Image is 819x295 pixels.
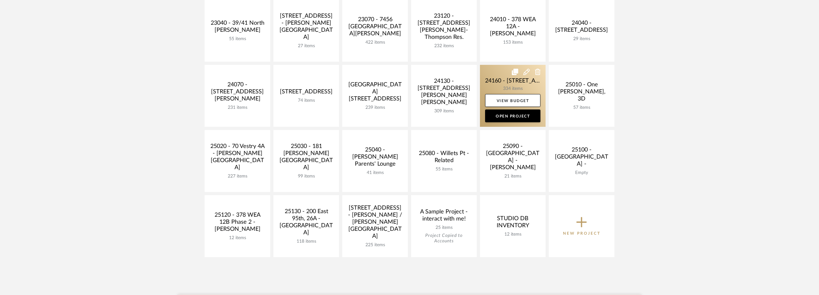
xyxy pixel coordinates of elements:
[347,146,403,170] div: 25040 - [PERSON_NAME] Parents' Lounge
[347,40,403,45] div: 422 items
[210,20,265,36] div: 23040 - 39/41 North [PERSON_NAME]
[485,232,540,237] div: 12 items
[416,43,472,49] div: 232 items
[485,94,540,107] a: View Budget
[279,98,334,103] div: 74 items
[347,204,403,242] div: [STREET_ADDRESS] - [PERSON_NAME] / [PERSON_NAME][GEOGRAPHIC_DATA]
[416,208,472,225] div: A Sample Project - interact with me!
[210,36,265,42] div: 55 items
[279,174,334,179] div: 99 items
[210,143,265,174] div: 25020 - 70 Vestry 4A - [PERSON_NAME][GEOGRAPHIC_DATA]
[279,208,334,239] div: 25130 - 200 East 95th, 26A - [GEOGRAPHIC_DATA]
[416,78,472,108] div: 24130 - [STREET_ADDRESS][PERSON_NAME][PERSON_NAME]
[563,230,601,237] p: New Project
[279,143,334,174] div: 25030 - 181 [PERSON_NAME][GEOGRAPHIC_DATA]
[279,88,334,98] div: [STREET_ADDRESS]
[347,105,403,110] div: 239 items
[210,105,265,110] div: 231 items
[485,215,540,232] div: STUDIO DB INVENTORY
[210,81,265,105] div: 24070 - [STREET_ADDRESS][PERSON_NAME]
[554,20,609,36] div: 24040 - [STREET_ADDRESS]
[554,170,609,176] div: Empty
[485,174,540,179] div: 21 items
[554,105,609,110] div: 57 items
[416,108,472,114] div: 309 items
[210,174,265,179] div: 227 items
[279,43,334,49] div: 27 items
[347,170,403,176] div: 41 items
[485,16,540,40] div: 24010 - 378 WEA 12A - [PERSON_NAME]
[210,235,265,241] div: 12 items
[347,81,403,105] div: [GEOGRAPHIC_DATA][STREET_ADDRESS]
[549,195,614,257] button: New Project
[279,13,334,43] div: [STREET_ADDRESS] - [PERSON_NAME][GEOGRAPHIC_DATA]
[347,242,403,248] div: 225 items
[210,212,265,235] div: 25120 - 378 WEA 12B Phase 2 - [PERSON_NAME]
[485,40,540,45] div: 153 items
[554,81,609,105] div: 25010 - One [PERSON_NAME], 3D
[416,167,472,172] div: 55 items
[416,233,472,244] div: Project Copied to Accounts
[485,109,540,122] a: Open Project
[416,150,472,167] div: 25080 - Willets Pt - Related
[279,239,334,244] div: 118 items
[416,13,472,43] div: 23120 - [STREET_ADDRESS][PERSON_NAME]-Thompson Res.
[416,225,472,230] div: 25 items
[485,143,540,174] div: 25090 - [GEOGRAPHIC_DATA] - [PERSON_NAME]
[347,16,403,40] div: 23070 - 7456 [GEOGRAPHIC_DATA][PERSON_NAME]
[554,36,609,42] div: 29 items
[554,146,609,170] div: 25100 - [GEOGRAPHIC_DATA] -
